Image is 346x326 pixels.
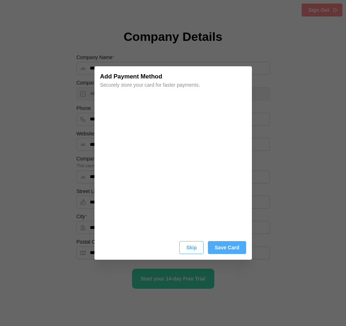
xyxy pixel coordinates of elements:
span: Save Card [215,241,239,254]
button: Skip [179,241,204,254]
span: Skip [186,241,197,254]
button: Save Card [208,241,246,254]
div: Add Payment Method [100,72,162,81]
iframe: Secure payment input frame [99,95,248,234]
div: Securely store your card for faster payments. [100,81,246,89]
